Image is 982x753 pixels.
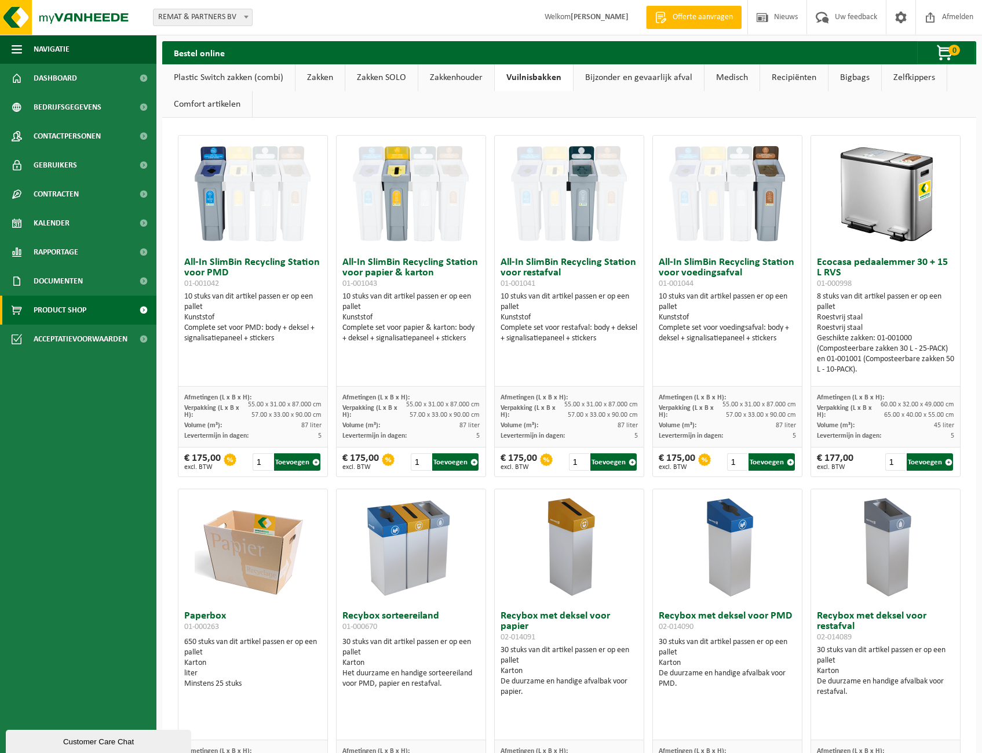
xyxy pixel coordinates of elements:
[184,405,239,419] span: Verpakking (L x B x H):
[184,432,249,439] span: Levertermijn in dagen:
[342,323,480,344] div: Complete set voor papier & karton: body + deksel + signalisatiepaneel + stickers
[501,676,638,697] div: De duurzame en handige afvalbak voor papier.
[776,422,796,429] span: 87 liter
[476,432,480,439] span: 5
[817,279,852,288] span: 01-000998
[342,637,480,689] div: 30 stuks van dit artikel passen er op een pallet
[659,312,796,323] div: Kunststof
[342,611,480,634] h3: Recybox sorteereiland
[817,633,852,642] span: 02-014089
[162,91,252,118] a: Comfort artikelen
[727,453,747,471] input: 1
[501,611,638,642] h3: Recybox met deksel voor papier
[951,432,954,439] span: 5
[726,412,796,419] span: 57.00 x 33.00 x 90.00 cm
[342,668,480,689] div: Het duurzame en handige sorteereiland voor PMD, papier en restafval.
[659,292,796,344] div: 10 stuks van dit artikel passen er op een pallet
[817,333,954,375] div: Geschikte zakken: 01-001000 (Composteerbare zakken 30 L - 25-PACK) en 01-001001 (Composteerbare z...
[828,64,881,91] a: Bigbags
[184,312,322,323] div: Kunststof
[659,453,695,471] div: € 175,00
[184,623,219,631] span: 01-000263
[659,623,693,631] span: 02-014090
[934,422,954,429] span: 45 liter
[501,405,556,419] span: Verpakking (L x B x H):
[569,453,589,471] input: 1
[342,405,397,419] span: Verpakking (L x B x H):
[669,489,785,605] img: 02-014090
[917,41,975,64] button: 0
[501,464,537,471] span: excl. BTW
[659,323,796,344] div: Complete set voor voedingsafval: body + deksel + signalisatiepaneel + stickers
[501,422,538,429] span: Volume (m³):
[817,323,954,333] div: Roestvrij staal
[34,325,127,354] span: Acceptatievoorwaarden
[948,45,960,56] span: 0
[184,422,222,429] span: Volume (m³):
[722,401,796,408] span: 55.00 x 31.00 x 87.000 cm
[34,151,77,180] span: Gebruikers
[318,432,322,439] span: 5
[659,257,796,289] h3: All-In SlimBin Recycling Station voor voedingsafval
[184,668,322,679] div: liter
[817,422,855,429] span: Volume (m³):
[184,453,221,471] div: € 175,00
[154,9,252,26] span: REMAT & PARTNERS BV
[253,453,273,471] input: 1
[669,136,785,252] img: 01-001044
[501,279,535,288] span: 01-001041
[353,136,469,252] img: 01-001043
[659,405,714,419] span: Verpakking (L x B x H):
[418,64,494,91] a: Zakkenhouder
[885,453,906,471] input: 1
[34,296,86,325] span: Product Shop
[817,611,954,642] h3: Recybox met deksel voor restafval
[184,257,322,289] h3: All-In SlimBin Recycling Station voor PMD
[704,64,760,91] a: Medisch
[817,676,954,697] div: De duurzame en handige afvalbak voor restafval.
[301,422,322,429] span: 87 liter
[501,312,638,323] div: Kunststof
[501,666,638,676] div: Karton
[342,464,379,471] span: excl. BTW
[184,637,322,689] div: 650 stuks van dit artikel passen er op een pallet
[184,464,221,471] span: excl. BTW
[817,432,881,439] span: Levertermijn in dagen:
[410,412,480,419] span: 57.00 x 33.00 x 90.00 cm
[195,489,311,605] img: 01-000263
[342,394,410,401] span: Afmetingen (L x B x H):
[564,401,638,408] span: 55.00 x 31.00 x 87.000 cm
[342,453,379,471] div: € 175,00
[817,464,853,471] span: excl. BTW
[659,279,693,288] span: 01-001044
[184,394,251,401] span: Afmetingen (L x B x H):
[295,64,345,91] a: Zakken
[162,64,295,91] a: Plastic Switch zakken (combi)
[34,64,77,93] span: Dashboard
[659,658,796,668] div: Karton
[195,136,311,252] img: 01-001042
[34,209,70,238] span: Kalender
[411,453,431,471] input: 1
[34,180,79,209] span: Contracten
[162,41,236,64] h2: Bestel online
[646,6,742,29] a: Offerte aanvragen
[342,312,480,323] div: Kunststof
[342,658,480,668] div: Karton
[817,292,954,375] div: 8 stuks van dit artikel passen er op een pallet
[574,64,704,91] a: Bijzonder en gevaarlijk afval
[153,9,253,26] span: REMAT & PARTNERS BV
[659,637,796,689] div: 30 stuks van dit artikel passen er op een pallet
[406,401,480,408] span: 55.00 x 31.00 x 87.000 cm
[345,64,418,91] a: Zakken SOLO
[184,292,322,344] div: 10 stuks van dit artikel passen er op een pallet
[432,453,479,471] button: Toevoegen
[501,323,638,344] div: Complete set voor restafval: body + deksel + signalisatiepaneel + stickers
[34,93,101,122] span: Bedrijfsgegevens
[817,666,954,676] div: Karton
[184,679,322,689] div: Minstens 25 stuks
[659,432,723,439] span: Levertermijn in dagen:
[342,292,480,344] div: 10 stuks van dit artikel passen er op een pallet
[353,489,469,605] img: 01-000670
